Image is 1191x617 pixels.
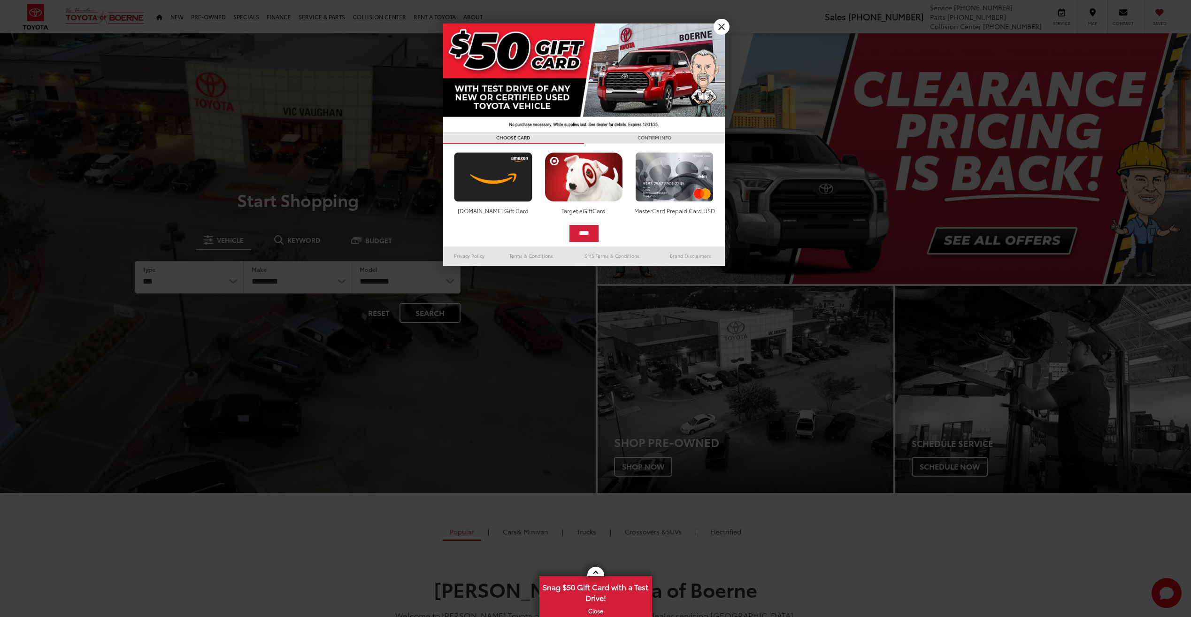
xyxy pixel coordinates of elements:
a: SMS Terms & Conditions [568,250,656,262]
div: Target eGiftCard [542,207,625,215]
img: 42635_top_851395.jpg [443,23,725,132]
img: amazoncard.png [452,152,535,202]
h3: CHOOSE CARD [443,132,584,144]
span: Snag $50 Gift Card with a Test Drive! [540,577,651,606]
a: Terms & Conditions [495,250,567,262]
a: Brand Disclaimers [656,250,725,262]
img: targetcard.png [542,152,625,202]
a: Privacy Policy [443,250,496,262]
h3: CONFIRM INFO [584,132,725,144]
div: [DOMAIN_NAME] Gift Card [452,207,535,215]
img: mastercard.png [633,152,716,202]
div: MasterCard Prepaid Card USD [633,207,716,215]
